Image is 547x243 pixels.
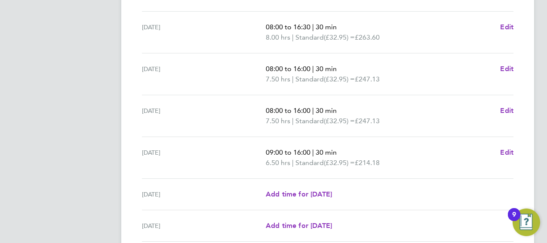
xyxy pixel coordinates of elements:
span: (£32.95) = [324,117,355,125]
span: £247.13 [355,117,380,125]
a: Edit [500,147,513,158]
span: 30 min [316,106,337,115]
span: | [312,148,314,156]
span: 08:00 to 16:30 [266,23,310,31]
span: (£32.95) = [324,33,355,41]
span: 30 min [316,65,337,73]
div: 9 [512,215,516,226]
span: (£32.95) = [324,75,355,83]
a: Edit [500,106,513,116]
div: [DATE] [142,64,266,84]
span: | [292,33,294,41]
span: | [312,106,314,115]
a: Add time for [DATE] [266,221,332,231]
span: £247.13 [355,75,380,83]
span: 30 min [316,23,337,31]
span: Edit [500,148,513,156]
button: Open Resource Center, 9 new notifications [513,209,540,236]
span: 09:00 to 16:00 [266,148,310,156]
span: | [312,23,314,31]
div: [DATE] [142,221,266,231]
span: 08:00 to 16:00 [266,106,310,115]
a: Add time for [DATE] [266,189,332,199]
span: Standard [295,32,324,43]
span: 08:00 to 16:00 [266,65,310,73]
span: £263.60 [355,33,380,41]
span: Edit [500,23,513,31]
span: | [292,75,294,83]
span: Standard [295,74,324,84]
span: Standard [295,158,324,168]
span: | [312,65,314,73]
span: Edit [500,65,513,73]
div: [DATE] [142,22,266,43]
div: [DATE] [142,147,266,168]
span: 30 min [316,148,337,156]
span: 6.50 hrs [266,159,290,167]
span: £214.18 [355,159,380,167]
span: | [292,117,294,125]
span: | [292,159,294,167]
span: (£32.95) = [324,159,355,167]
span: Standard [295,116,324,126]
span: Add time for [DATE] [266,190,332,198]
span: 7.50 hrs [266,117,290,125]
a: Edit [500,64,513,74]
div: [DATE] [142,189,266,199]
a: Edit [500,22,513,32]
span: Edit [500,106,513,115]
span: 7.50 hrs [266,75,290,83]
span: 8.00 hrs [266,33,290,41]
div: [DATE] [142,106,266,126]
span: Add time for [DATE] [266,221,332,230]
